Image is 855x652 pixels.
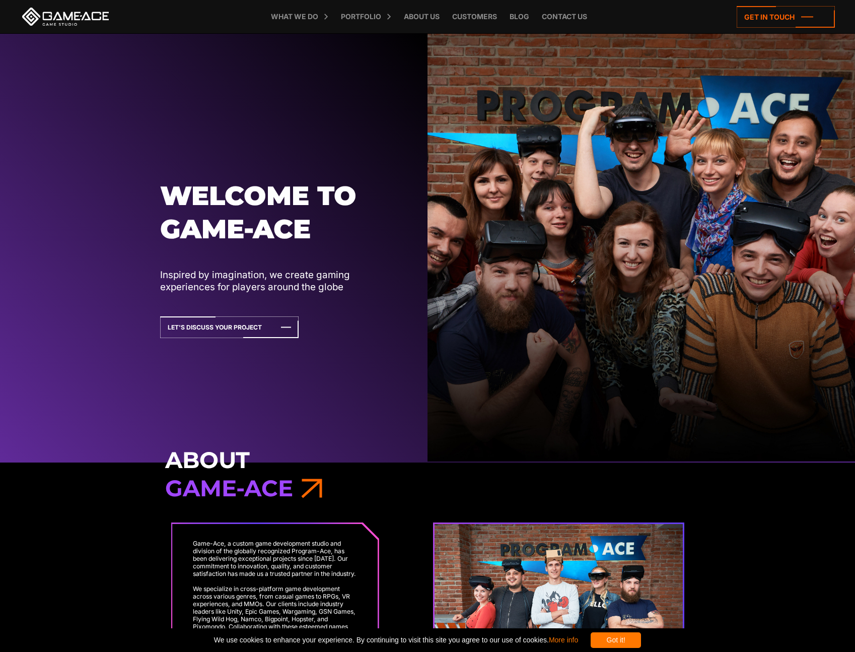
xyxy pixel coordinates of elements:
[160,179,398,245] h1: Welcome to Game-ace
[737,6,835,28] a: Get in touch
[193,585,357,638] p: We specialize in cross-platform game development across various genres, from casual games to RPGs...
[160,316,299,338] a: Let's Discuss Your Project
[165,446,690,503] h3: About
[160,269,398,293] p: Inspired by imagination, we create gaming experiences for players around the globe
[591,632,641,648] div: Got it!
[165,474,293,502] span: Game-Ace
[427,34,855,463] img: About us main
[193,540,357,577] p: Game-Ace, a custom game development studio and division of the globally recognized Program-Ace, h...
[549,636,578,644] a: More info
[214,632,578,648] span: We use cookies to enhance your experience. By continuing to visit this site you agree to our use ...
